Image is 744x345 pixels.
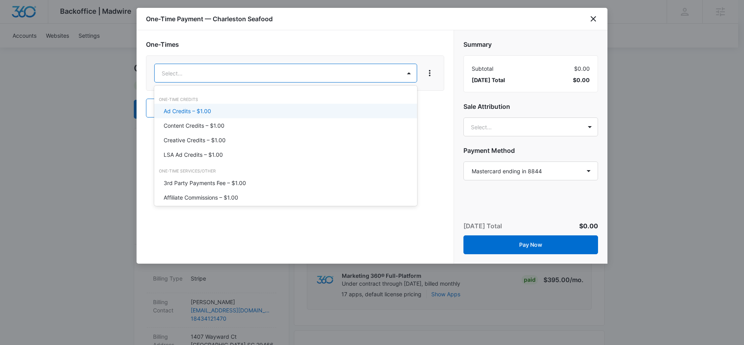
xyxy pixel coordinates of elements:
div: One-Time Credits [154,97,417,103]
p: 3rd Party Payments Fee – $1.00 [164,179,246,187]
p: LSA Ad Credits – $1.00 [164,150,223,159]
div: One-Time Services/Other [154,168,417,174]
p: Ad Credits – $1.00 [164,107,211,115]
p: Affiliate Commissions – $1.00 [164,193,238,202]
p: Content Credits – $1.00 [164,121,224,130]
p: Creative Credits – $1.00 [164,136,226,144]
